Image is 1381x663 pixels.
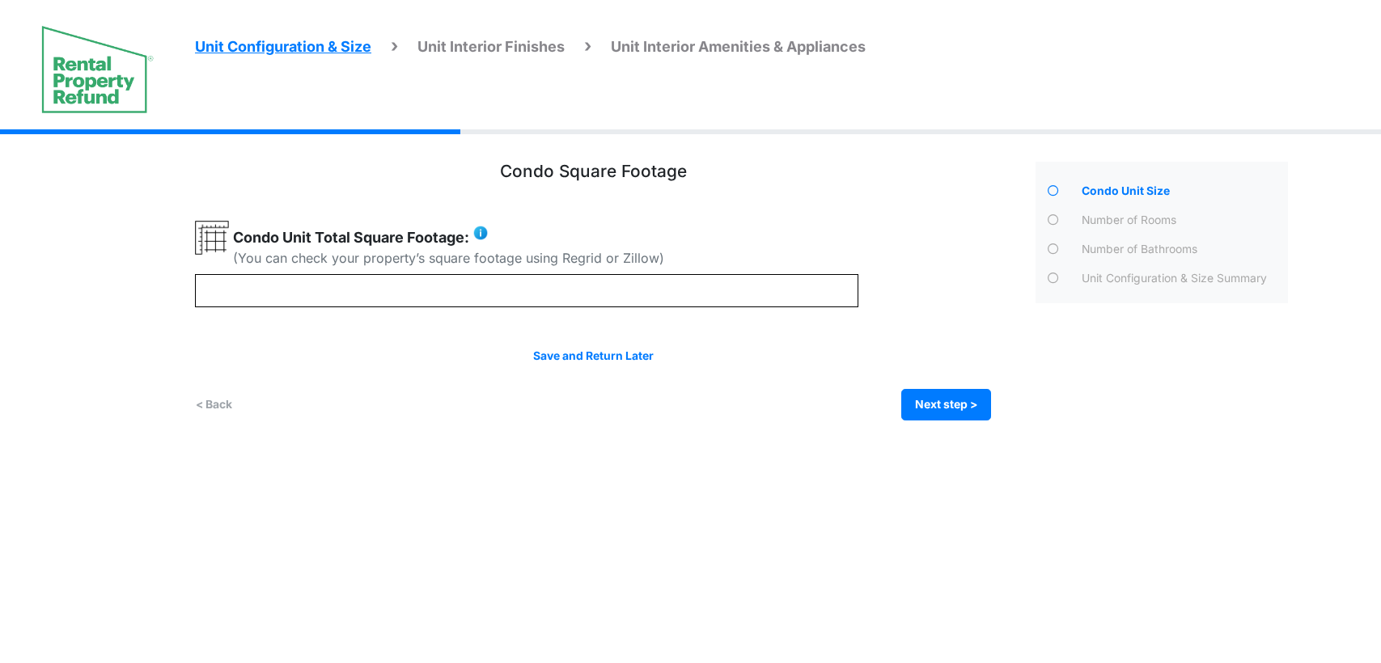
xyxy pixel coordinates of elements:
[233,248,664,268] div: (You can check your property’s square footage using Regrid or Zillow)
[611,38,866,55] span: Unit Interior Amenities & Appliances
[1078,183,1287,204] div: Condo Unit Size
[195,221,229,255] img: condo_size.png
[40,24,155,114] img: spp logo
[1078,270,1287,291] div: Unit Configuration & Size Summary
[195,38,371,55] span: Unit Configuration & Size
[472,225,489,241] img: info.png
[1078,212,1287,233] div: Number of Rooms
[417,38,565,55] span: Unit Interior Finishes
[901,389,991,420] button: Next step >
[533,349,654,362] a: Save and Return Later
[233,221,489,248] label: Condo Unit Total Square Footage:
[195,389,233,420] button: < Back
[1078,241,1287,262] div: Number of Bathrooms
[500,162,687,182] h3: Condo Square Footage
